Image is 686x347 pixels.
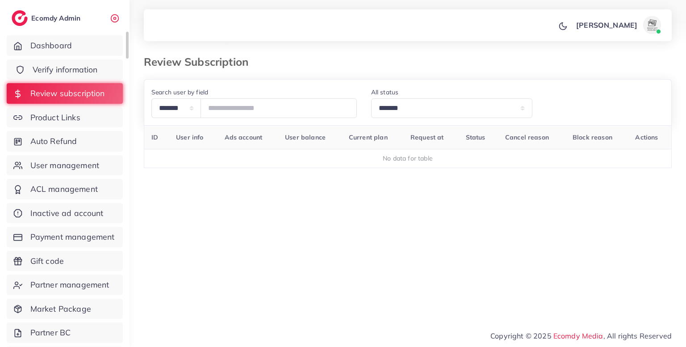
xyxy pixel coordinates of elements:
[151,88,208,97] label: Search user by field
[603,330,672,341] span: , All rights Reserved
[7,179,123,199] a: ACL management
[7,35,123,56] a: Dashboard
[7,227,123,247] a: Payment management
[30,40,72,51] span: Dashboard
[30,255,64,267] span: Gift code
[7,322,123,343] a: Partner BC
[151,133,158,141] span: ID
[30,303,91,315] span: Market Package
[30,160,99,171] span: User management
[349,133,388,141] span: Current plan
[30,183,98,195] span: ACL management
[33,64,98,76] span: Verify information
[149,154,667,163] div: No data for table
[30,112,80,123] span: Product Links
[7,83,123,104] a: Review subscription
[553,331,603,340] a: Ecomdy Media
[7,155,123,176] a: User management
[30,135,77,147] span: Auto Refund
[571,16,665,34] a: [PERSON_NAME]avatar
[7,203,123,224] a: Inactive ad account
[7,299,123,319] a: Market Package
[410,133,444,141] span: Request at
[31,14,83,22] h2: Ecomdy Admin
[12,10,83,26] a: logoEcomdy Admin
[12,10,28,26] img: logo
[30,231,115,243] span: Payment management
[30,279,109,291] span: Partner management
[466,133,485,141] span: Status
[7,131,123,152] a: Auto Refund
[7,251,123,271] a: Gift code
[176,133,203,141] span: User info
[371,88,399,97] label: All status
[225,133,263,141] span: Ads account
[505,133,549,141] span: Cancel reason
[30,88,105,99] span: Review subscription
[635,133,658,141] span: Actions
[490,330,672,341] span: Copyright © 2025
[285,133,326,141] span: User balance
[30,207,104,219] span: Inactive ad account
[576,20,637,30] p: [PERSON_NAME]
[144,55,255,68] h3: Review Subscription
[643,16,661,34] img: avatar
[7,275,123,295] a: Partner management
[30,327,71,339] span: Partner BC
[7,107,123,128] a: Product Links
[7,59,123,80] a: Verify information
[573,133,612,141] span: Block reason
